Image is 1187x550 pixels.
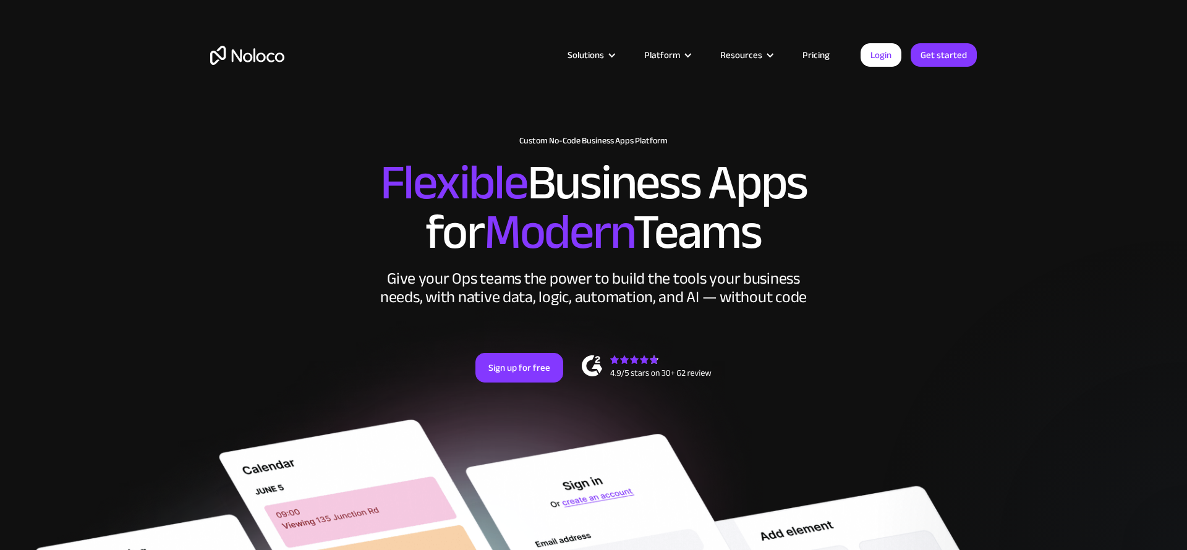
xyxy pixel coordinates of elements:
[552,47,629,63] div: Solutions
[705,47,787,63] div: Resources
[568,47,604,63] div: Solutions
[210,136,977,146] h1: Custom No-Code Business Apps Platform
[911,43,977,67] a: Get started
[720,47,762,63] div: Resources
[861,43,901,67] a: Login
[484,186,633,278] span: Modern
[475,353,563,383] a: Sign up for free
[644,47,680,63] div: Platform
[210,158,977,257] h2: Business Apps for Teams
[377,269,810,307] div: Give your Ops teams the power to build the tools your business needs, with native data, logic, au...
[787,47,845,63] a: Pricing
[380,137,527,229] span: Flexible
[629,47,705,63] div: Platform
[210,46,284,65] a: home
